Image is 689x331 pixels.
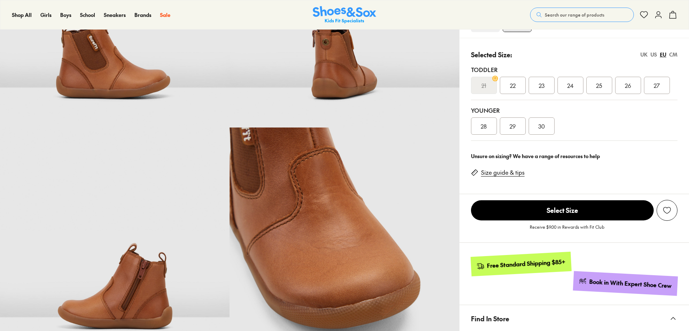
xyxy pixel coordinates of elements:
span: Boys [60,11,71,18]
div: US [650,51,657,58]
span: Shop All [12,11,32,18]
s: 21 [481,81,486,90]
a: Boys [60,11,71,19]
div: UK [640,51,648,58]
span: 29 [510,122,516,130]
span: School [80,11,95,18]
a: Sale [160,11,170,19]
a: Brands [134,11,151,19]
img: SNS_Logo_Responsive.svg [313,6,376,24]
span: 25 [596,81,602,90]
button: Search our range of products [530,8,634,22]
div: Book in With Expert Shoe Crew [589,278,672,290]
span: 22 [510,81,516,90]
span: Sale [160,11,170,18]
a: Size guide & tips [481,169,525,176]
a: Shoes & Sox [313,6,376,24]
div: CM [669,51,677,58]
a: Shop All [12,11,32,19]
span: 23 [539,81,544,90]
button: Select Size [471,200,654,221]
a: Girls [40,11,52,19]
button: Add to Wishlist [657,200,677,221]
div: EU [660,51,666,58]
p: Receive $9.00 in Rewards with Fit Club [530,224,604,237]
a: Sneakers [104,11,126,19]
span: Sneakers [104,11,126,18]
a: School [80,11,95,19]
div: Unsure on sizing? We have a range of resources to help [471,152,677,160]
span: 30 [538,122,545,130]
span: 28 [481,122,487,130]
p: Selected Size: [471,50,512,59]
span: 27 [654,81,660,90]
div: Free Standard Shipping $85+ [486,258,565,269]
span: Find In Store [471,308,509,329]
a: Free Standard Shipping $85+ [470,252,571,276]
span: 26 [625,81,631,90]
span: 24 [567,81,574,90]
span: Girls [40,11,52,18]
div: Toddler [471,65,677,74]
span: Brands [134,11,151,18]
div: Younger [471,106,677,115]
a: Book in With Expert Shoe Crew [573,271,678,296]
span: Search our range of products [545,12,604,18]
